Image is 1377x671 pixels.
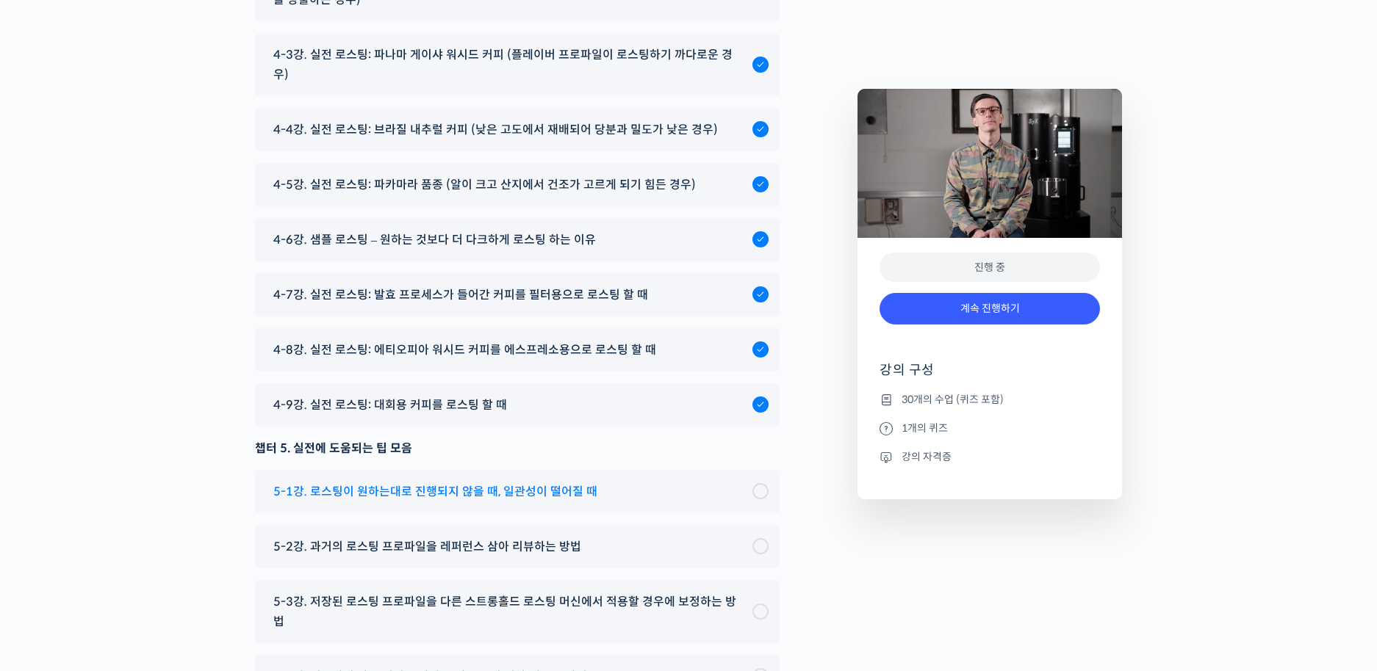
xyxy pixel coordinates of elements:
span: 4-3강. 실전 로스팅: 파나마 게이샤 워시드 커피 (플레이버 프로파일이 로스팅하기 까다로운 경우) [273,45,745,84]
div: 챕터 5. 실전에 도움되는 팁 모음 [255,438,780,458]
span: 4-9강. 실전 로스팅: 대회용 커피를 로스팅 할 때 [273,395,507,415]
a: 4-3강. 실전 로스팅: 파나마 게이샤 워시드 커피 (플레이버 프로파일이 로스팅하기 까다로운 경우) [266,45,769,84]
a: 4-4강. 실전 로스팅: 브라질 내추럴 커피 (낮은 고도에서 재배되어 당분과 밀도가 낮은 경우) [266,120,769,139]
span: 5-2강. 과거의 로스팅 프로파일을 레퍼런스 삼아 리뷰하는 방법 [273,537,581,556]
a: 대화 [97,465,190,502]
li: 강의 자격증 [880,448,1100,465]
span: 4-5강. 실전 로스팅: 파카마라 품종 (알이 크고 산지에서 건조가 고르게 되기 힘든 경우) [273,175,696,195]
span: 대화 [134,488,152,500]
a: 5-1강. 로스팅이 원하는대로 진행되지 않을 때, 일관성이 떨어질 때 [266,482,769,501]
a: 홈 [4,465,97,502]
span: 5-1강. 로스팅이 원하는대로 진행되지 않을 때, 일관성이 떨어질 때 [273,482,597,501]
a: 5-3강. 저장된 로스팅 프로파일을 다른 스트롱홀드 로스팅 머신에서 적용할 경우에 보정하는 방법 [266,592,769,631]
li: 1개의 퀴즈 [880,419,1100,437]
li: 30개의 수업 (퀴즈 포함) [880,391,1100,408]
span: 4-8강. 실전 로스팅: 에티오피아 워시드 커피를 에스프레소용으로 로스팅 할 때 [273,340,656,360]
div: 진행 중 [880,253,1100,283]
a: 설정 [190,465,282,502]
span: 4-4강. 실전 로스팅: 브라질 내추럴 커피 (낮은 고도에서 재배되어 당분과 밀도가 낮은 경우) [273,120,718,139]
a: 5-2강. 과거의 로스팅 프로파일을 레퍼런스 삼아 리뷰하는 방법 [266,537,769,556]
a: 4-6강. 샘플 로스팅 – 원하는 것보다 더 다크하게 로스팅 하는 이유 [266,230,769,250]
span: 5-3강. 저장된 로스팅 프로파일을 다른 스트롱홀드 로스팅 머신에서 적용할 경우에 보정하는 방법 [273,592,745,631]
a: 4-7강. 실전 로스팅: 발효 프로세스가 들어간 커피를 필터용으로 로스팅 할 때 [266,285,769,305]
span: 홈 [46,487,55,499]
a: 계속 진행하기 [880,293,1100,324]
span: 설정 [227,487,245,499]
h4: 강의 구성 [880,361,1100,391]
a: 4-9강. 실전 로스팅: 대회용 커피를 로스팅 할 때 [266,395,769,415]
span: 4-6강. 샘플 로스팅 – 원하는 것보다 더 다크하게 로스팅 하는 이유 [273,230,596,250]
a: 4-8강. 실전 로스팅: 에티오피아 워시드 커피를 에스프레소용으로 로스팅 할 때 [266,340,769,360]
span: 4-7강. 실전 로스팅: 발효 프로세스가 들어간 커피를 필터용으로 로스팅 할 때 [273,285,648,305]
a: 4-5강. 실전 로스팅: 파카마라 품종 (알이 크고 산지에서 건조가 고르게 되기 힘든 경우) [266,175,769,195]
